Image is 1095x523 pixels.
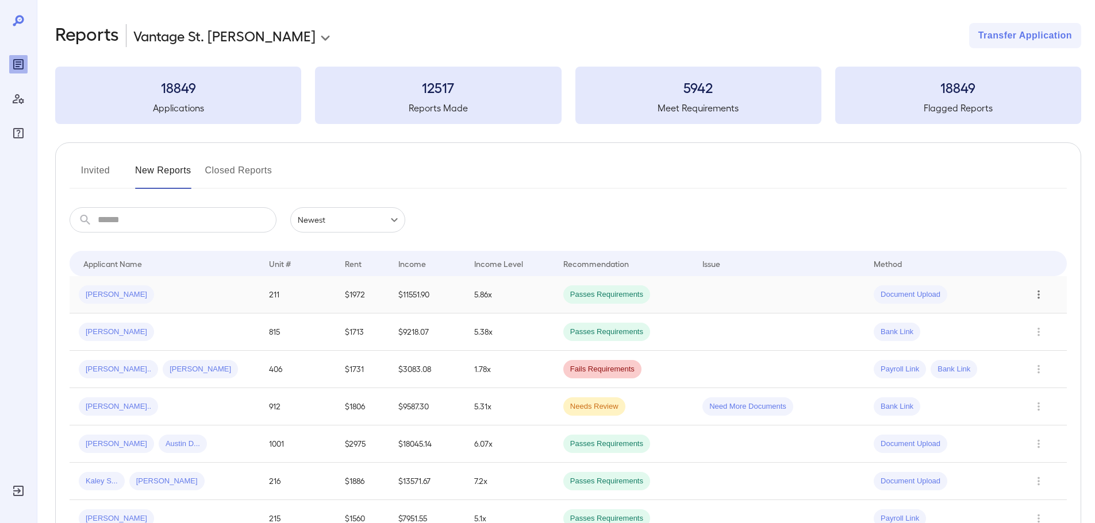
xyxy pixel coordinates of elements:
span: [PERSON_NAME] [163,364,238,375]
td: $18045.14 [389,425,465,463]
span: Need More Documents [702,401,793,412]
h3: 18849 [835,78,1081,96]
td: 912 [260,388,336,425]
span: Bank Link [931,364,977,375]
h5: Applications [55,101,301,115]
td: 815 [260,313,336,351]
div: Method [874,257,902,270]
td: $1731 [336,351,389,388]
td: $9587.30 [389,388,465,425]
span: Bank Link [874,401,920,412]
div: Rent [345,257,363,270]
button: New Reports [135,161,191,189]
div: Reports [9,55,28,73]
button: Closed Reports [205,161,272,189]
h5: Flagged Reports [835,101,1081,115]
div: Issue [702,257,721,270]
div: Recommendation [563,257,629,270]
td: 216 [260,463,336,500]
td: 406 [260,351,336,388]
h5: Meet Requirements [575,101,821,115]
button: Row Actions [1029,323,1048,341]
button: Invited [70,161,121,189]
span: [PERSON_NAME] [129,476,205,487]
td: 5.38x [465,313,554,351]
td: $3083.08 [389,351,465,388]
button: Row Actions [1029,472,1048,490]
button: Row Actions [1029,435,1048,453]
h3: 5942 [575,78,821,96]
span: Austin D... [159,439,207,450]
td: 5.86x [465,276,554,313]
td: $13571.67 [389,463,465,500]
span: Document Upload [874,476,947,487]
td: $1713 [336,313,389,351]
div: Income [398,257,426,270]
span: Passes Requirements [563,439,650,450]
span: Passes Requirements [563,327,650,338]
span: [PERSON_NAME].. [79,364,158,375]
td: 211 [260,276,336,313]
h3: 12517 [315,78,561,96]
div: Income Level [474,257,523,270]
div: Unit # [269,257,291,270]
span: [PERSON_NAME].. [79,401,158,412]
summary: 18849Applications12517Reports Made5942Meet Requirements18849Flagged Reports [55,67,1081,124]
h5: Reports Made [315,101,561,115]
span: [PERSON_NAME] [79,289,154,300]
span: Bank Link [874,327,920,338]
button: Row Actions [1029,285,1048,304]
div: FAQ [9,124,28,142]
span: Kaley S... [79,476,125,487]
span: Document Upload [874,289,947,300]
div: Manage Users [9,90,28,108]
td: $1972 [336,276,389,313]
div: Log Out [9,482,28,500]
p: Vantage St. [PERSON_NAME] [133,26,316,45]
td: $11551.90 [389,276,465,313]
button: Row Actions [1029,397,1048,416]
td: $1806 [336,388,389,425]
div: Newest [290,207,405,233]
td: 7.2x [465,463,554,500]
span: [PERSON_NAME] [79,439,154,450]
td: 1.78x [465,351,554,388]
td: 6.07x [465,425,554,463]
span: Needs Review [563,401,625,412]
span: Payroll Link [874,364,926,375]
td: $2975 [336,425,389,463]
span: Passes Requirements [563,289,650,300]
h2: Reports [55,23,119,48]
span: Fails Requirements [563,364,641,375]
span: Document Upload [874,439,947,450]
h3: 18849 [55,78,301,96]
button: Transfer Application [969,23,1081,48]
span: Passes Requirements [563,476,650,487]
td: $9218.07 [389,313,465,351]
div: Applicant Name [83,257,142,270]
td: 5.31x [465,388,554,425]
span: [PERSON_NAME] [79,327,154,338]
td: 1001 [260,425,336,463]
button: Row Actions [1029,360,1048,378]
td: $1886 [336,463,389,500]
